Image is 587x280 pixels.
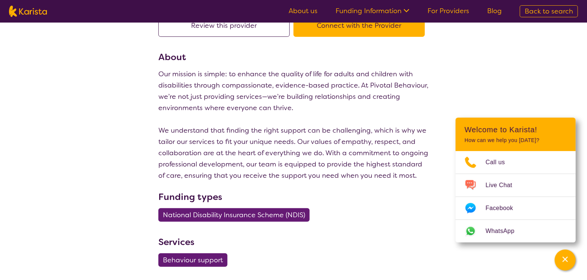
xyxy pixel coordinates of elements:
a: Review this provider [158,21,293,30]
a: Back to search [520,5,578,17]
a: Web link opens in a new tab. [456,220,576,242]
p: How can we help you [DATE]? [465,137,567,144]
a: Blog [487,6,502,15]
a: Connect with the Provider [293,21,429,30]
a: For Providers [427,6,469,15]
span: Call us [486,157,514,168]
a: Funding Information [336,6,409,15]
h3: Services [158,235,429,249]
h3: About [158,50,429,64]
ul: Choose channel [456,151,576,242]
button: Connect with the Provider [293,14,425,37]
div: Channel Menu [456,118,576,242]
h3: Funding types [158,190,429,204]
h2: Welcome to Karista! [465,125,567,134]
span: Facebook [486,203,522,214]
a: About us [289,6,318,15]
button: Review this provider [158,14,290,37]
p: Our mission is simple: to enhance the quality of life for adults and children with disabilities t... [158,68,429,181]
span: Back to search [525,7,573,16]
span: Live Chat [486,180,521,191]
a: National Disability Insurance Scheme (NDIS) [158,210,314,219]
button: Channel Menu [555,250,576,271]
img: Karista logo [9,6,47,17]
a: Behaviour support [158,256,232,265]
span: Behaviour support [163,253,223,267]
span: WhatsApp [486,226,524,237]
span: National Disability Insurance Scheme (NDIS) [163,208,305,222]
